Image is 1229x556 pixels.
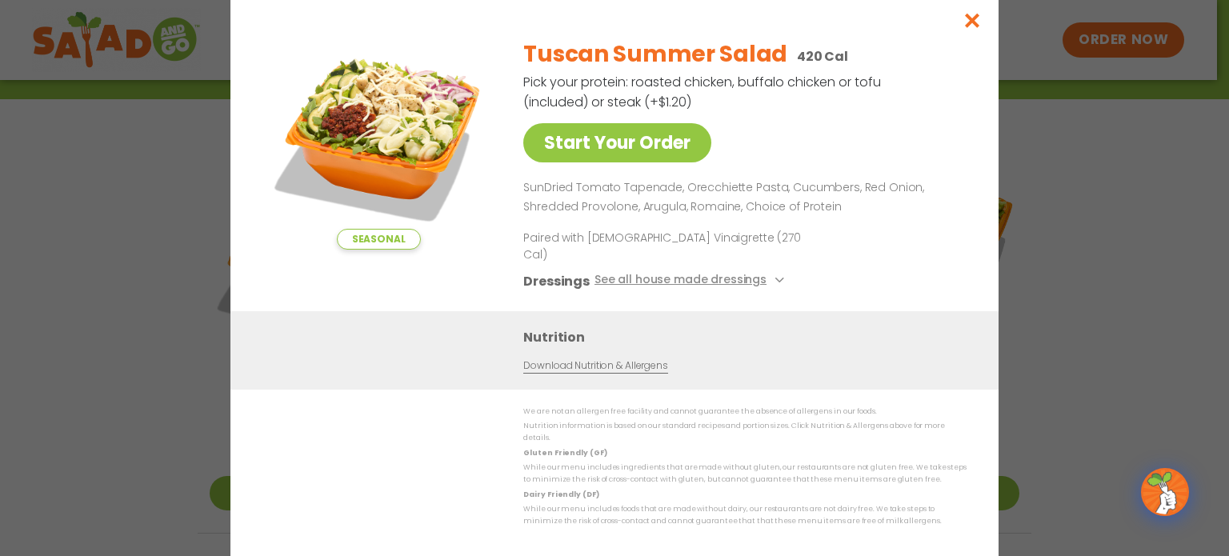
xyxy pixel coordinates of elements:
p: Paired with [DEMOGRAPHIC_DATA] Vinaigrette (270 Cal) [523,230,819,263]
p: While our menu includes ingredients that are made without gluten, our restaurants are not gluten ... [523,462,967,486]
a: Download Nutrition & Allergens [523,358,667,374]
img: Featured product photo for Tuscan Summer Salad [266,26,490,250]
span: Seasonal [337,229,421,250]
p: SunDried Tomato Tapenade, Orecchiette Pasta, Cucumbers, Red Onion, Shredded Provolone, Arugula, R... [523,178,960,217]
h3: Dressings [523,271,590,291]
strong: Dairy Friendly (DF) [523,490,598,499]
p: While our menu includes foods that are made without dairy, our restaurants are not dairy free. We... [523,503,967,528]
p: We are not an allergen free facility and cannot guarantee the absence of allergens in our foods. [523,406,967,418]
strong: Gluten Friendly (GF) [523,448,606,458]
p: 420 Cal [797,46,848,66]
h3: Nutrition [523,327,975,347]
img: wpChatIcon [1143,470,1187,514]
p: Pick your protein: roasted chicken, buffalo chicken or tofu (included) or steak (+$1.20) [523,72,883,112]
button: See all house made dressings [594,271,789,291]
a: Start Your Order [523,123,711,162]
h2: Tuscan Summer Salad [523,38,787,71]
p: Nutrition information is based on our standard recipes and portion sizes. Click Nutrition & Aller... [523,420,967,445]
